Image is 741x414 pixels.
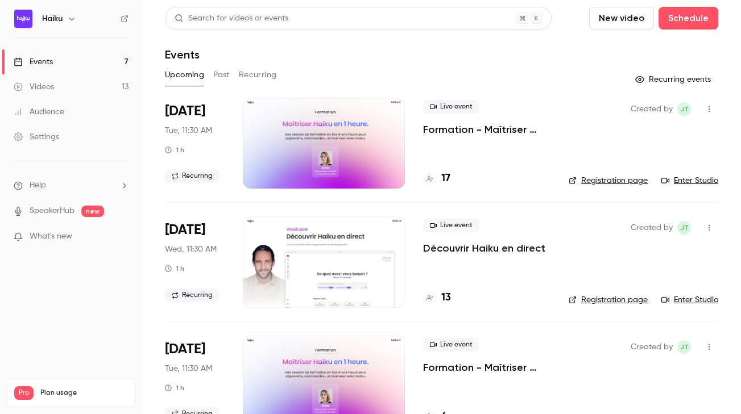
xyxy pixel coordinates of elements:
[30,179,46,191] span: Help
[14,131,59,143] div: Settings
[631,102,673,116] span: Created by
[165,98,225,189] div: Oct 7 Tue, 11:30 AM (Europe/Paris)
[441,290,451,306] h4: 13
[165,221,205,239] span: [DATE]
[30,231,72,242] span: What's new
[569,294,648,306] a: Registration page
[165,216,225,307] div: Oct 8 Wed, 11:30 AM (Europe/Paris)
[14,179,129,191] li: help-dropdown-opener
[589,7,654,30] button: New video
[165,264,184,273] div: 1 h
[423,100,479,114] span: Live event
[631,340,673,354] span: Created by
[165,48,200,61] h1: Events
[42,13,63,24] h6: Haiku
[165,363,212,374] span: Tue, 11:30 AM
[81,206,104,217] span: new
[423,241,545,255] a: Découvrir Haiku en direct
[165,244,217,255] span: Wed, 11:30 AM
[175,12,288,24] div: Search for videos or events
[677,102,691,116] span: jean Touzet
[661,294,718,306] a: Enter Studio
[423,361,550,374] a: Formation - Maîtriser Haiku en 1 heure
[423,123,550,136] a: Formation - Maîtriser Haiku en 1 heure
[165,169,220,183] span: Recurring
[165,340,205,358] span: [DATE]
[631,221,673,235] span: Created by
[630,70,718,89] button: Recurring events
[14,106,64,118] div: Audience
[423,290,451,306] a: 13
[239,66,277,84] button: Recurring
[40,388,128,398] span: Plan usage
[680,221,689,235] span: jT
[441,171,450,186] h4: 17
[115,232,129,242] iframe: Noticeable Trigger
[165,125,212,136] span: Tue, 11:30 AM
[165,145,184,154] div: 1 h
[423,338,479,352] span: Live event
[677,340,691,354] span: jean Touzet
[569,175,648,186] a: Registration page
[677,221,691,235] span: jean Touzet
[30,205,74,217] a: SpeakerHub
[213,66,230,84] button: Past
[680,102,689,116] span: jT
[165,66,204,84] button: Upcoming
[680,340,689,354] span: jT
[14,10,32,28] img: Haiku
[14,386,34,400] span: Pro
[14,81,54,93] div: Videos
[165,383,184,392] div: 1 h
[659,7,718,30] button: Schedule
[165,102,205,120] span: [DATE]
[165,288,220,302] span: Recurring
[423,219,479,232] span: Live event
[423,171,450,186] a: 17
[661,175,718,186] a: Enter Studio
[14,56,53,68] div: Events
